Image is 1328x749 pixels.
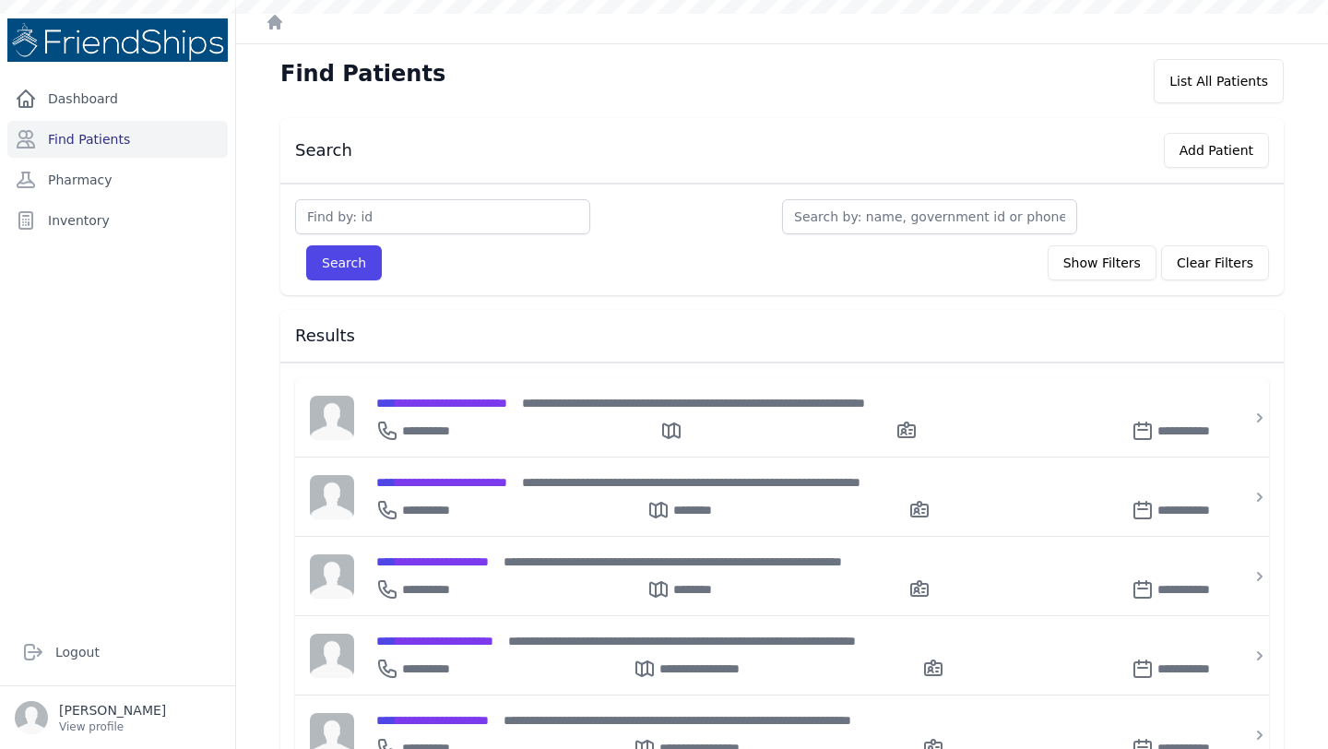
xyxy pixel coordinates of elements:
input: Search by: name, government id or phone [782,199,1077,234]
a: [PERSON_NAME] View profile [15,701,220,734]
button: Show Filters [1048,245,1156,280]
button: Clear Filters [1161,245,1269,280]
img: person-242608b1a05df3501eefc295dc1bc67a.jpg [310,396,354,440]
a: Pharmacy [7,161,228,198]
img: person-242608b1a05df3501eefc295dc1bc67a.jpg [310,634,354,678]
button: Add Patient [1164,133,1269,168]
p: [PERSON_NAME] [59,701,166,719]
a: Inventory [7,202,228,239]
h3: Search [295,139,352,161]
input: Find by: id [295,199,590,234]
h3: Results [295,325,1269,347]
img: person-242608b1a05df3501eefc295dc1bc67a.jpg [310,475,354,519]
img: Medical Missions EMR [7,18,228,62]
h1: Find Patients [280,59,445,89]
div: List All Patients [1154,59,1284,103]
p: View profile [59,719,166,734]
a: Dashboard [7,80,228,117]
button: Search [306,245,382,280]
a: Logout [15,634,220,671]
img: person-242608b1a05df3501eefc295dc1bc67a.jpg [310,554,354,599]
a: Find Patients [7,121,228,158]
